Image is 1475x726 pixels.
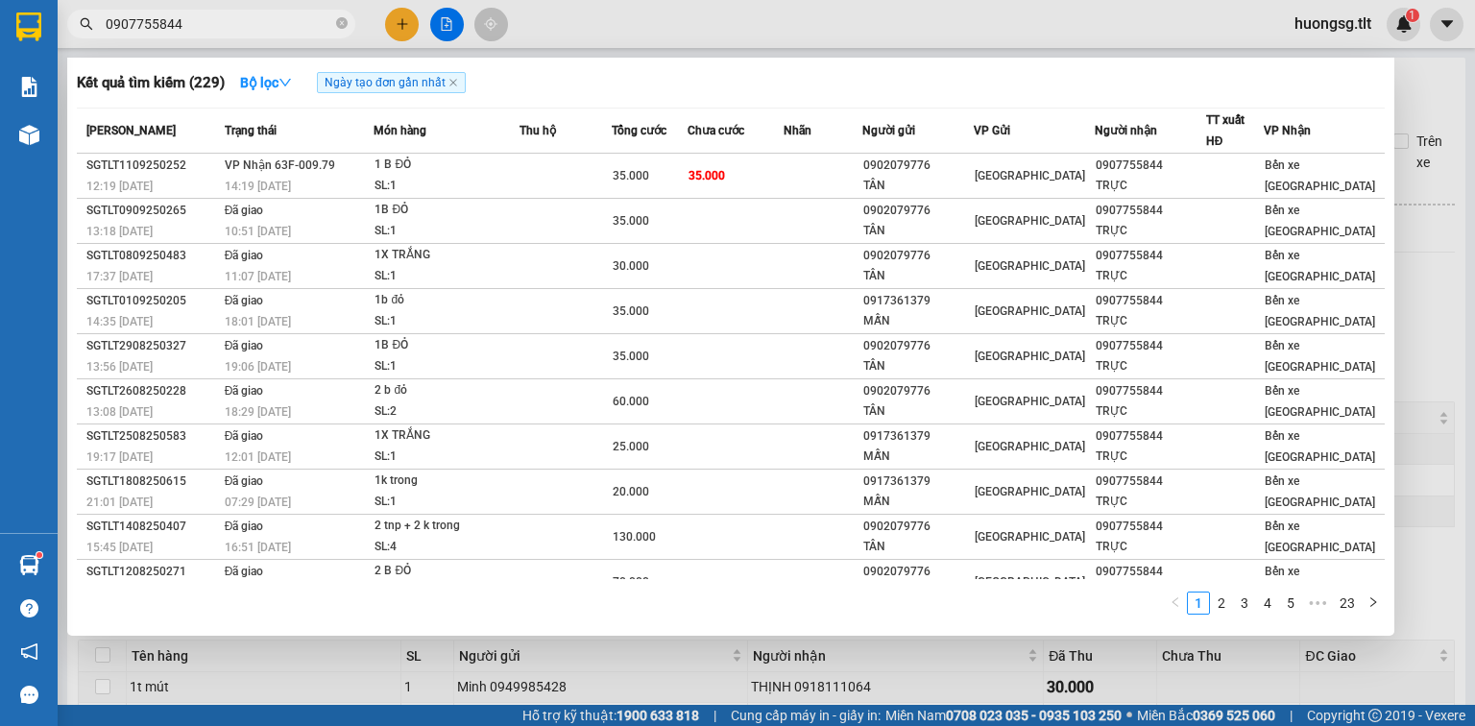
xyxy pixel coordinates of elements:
span: VP Gửi [974,124,1010,137]
span: Ngày tạo đơn gần nhất [317,72,466,93]
span: 25.000 [613,440,649,453]
div: SGTLT0909250265 [86,201,219,221]
span: VP Nhận [1264,124,1311,137]
span: Bến xe [GEOGRAPHIC_DATA] [1265,520,1375,554]
span: [GEOGRAPHIC_DATA] [975,575,1085,589]
span: Món hàng [374,124,426,137]
span: Đã giao [225,249,264,262]
span: message [20,686,38,704]
div: TRỰC [1096,176,1204,196]
div: TÂN [863,356,972,376]
span: Bến xe [GEOGRAPHIC_DATA] [1265,204,1375,238]
span: 70.000 [613,575,649,589]
span: 35.000 [613,169,649,182]
span: 35.000 [613,214,649,228]
span: Đã giao [225,339,264,352]
div: 0902079776 [863,246,972,266]
span: close [448,78,458,87]
span: 12:19 [DATE] [86,180,153,193]
li: Next 5 Pages [1302,592,1333,615]
img: warehouse-icon [19,555,39,575]
div: MẪN [863,311,972,331]
div: SL: 4 [375,537,519,558]
div: TRỰC [1096,447,1204,467]
span: 19:06 [DATE] [225,360,291,374]
span: left [1170,596,1181,608]
span: 21:01 [DATE] [86,496,153,509]
span: TT xuất HĐ [1206,113,1245,148]
img: solution-icon [19,77,39,97]
div: SL: 1 [375,311,519,332]
span: 20.000 [613,485,649,498]
div: SL: 1 [375,492,519,513]
span: 07:29 [DATE] [225,496,291,509]
span: Bến xe [GEOGRAPHIC_DATA] [1265,565,1375,599]
div: 0907755844 [1096,517,1204,537]
div: TRỰC [1096,356,1204,376]
span: [GEOGRAPHIC_DATA] [975,485,1085,498]
span: Bến xe [GEOGRAPHIC_DATA] [1265,429,1375,464]
span: Đã giao [225,204,264,217]
img: warehouse-icon [19,125,39,145]
span: Người nhận [1095,124,1157,137]
span: 30.000 [613,259,649,273]
span: 35.000 [613,304,649,318]
span: 35.000 [689,169,725,182]
div: TRỰC [1096,266,1204,286]
span: close-circle [336,15,348,34]
div: TÂN [863,266,972,286]
div: SGTLT0109250205 [86,291,219,311]
div: 0907755844 [1096,291,1204,311]
div: 2 B ĐỎ [375,561,519,582]
div: 2 tnp + 2 k trong [375,516,519,537]
span: [PERSON_NAME] [86,124,176,137]
span: 13:18 [DATE] [86,225,153,238]
span: close-circle [336,17,348,29]
span: 12:01 [DATE] [225,450,291,464]
h3: Kết quả tìm kiếm ( 229 ) [77,73,225,93]
span: 18:29 [DATE] [225,405,291,419]
div: SL: 2 [375,401,519,423]
li: 4 [1256,592,1279,615]
span: Thu hộ [520,124,556,137]
li: 23 [1333,592,1362,615]
span: 10:51 [DATE] [225,225,291,238]
div: 0907755844 [1096,156,1204,176]
div: SGTLT1408250407 [86,517,219,537]
div: TÂN [863,401,972,422]
div: 0907755844 [1096,246,1204,266]
span: [GEOGRAPHIC_DATA] [975,440,1085,453]
div: 0917361379 [863,472,972,492]
div: 1B ĐỎ [375,200,519,221]
div: TRỰC [1096,401,1204,422]
span: Người gửi [862,124,915,137]
li: 1 [1187,592,1210,615]
div: TÂN [863,176,972,196]
span: [GEOGRAPHIC_DATA] [975,350,1085,363]
div: 0902079776 [863,517,972,537]
span: 11:07 [DATE] [225,270,291,283]
span: down [278,76,292,89]
div: 1X TRẮNG [375,245,519,266]
span: VP Nhận 63F-009.79 [225,158,335,172]
div: TÂN [863,221,972,241]
a: 1 [1188,593,1209,614]
li: Next Page [1362,592,1385,615]
div: TRỰC [1096,537,1204,557]
div: 0907755844 [1096,336,1204,356]
span: Đã giao [225,429,264,443]
span: 15:45 [DATE] [86,541,153,554]
span: 13:56 [DATE] [86,360,153,374]
div: 0902079776 [863,156,972,176]
div: SGTLT2908250327 [86,336,219,356]
div: SGTLT1208250271 [86,562,219,582]
sup: 1 [36,552,42,558]
span: 130.000 [613,530,656,544]
li: 3 [1233,592,1256,615]
div: 1b đỏ [375,290,519,311]
div: 1k trong [375,471,519,492]
div: TRỰC [1096,311,1204,331]
span: Đã giao [225,520,264,533]
a: 3 [1234,593,1255,614]
div: SL: 1 [375,266,519,287]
